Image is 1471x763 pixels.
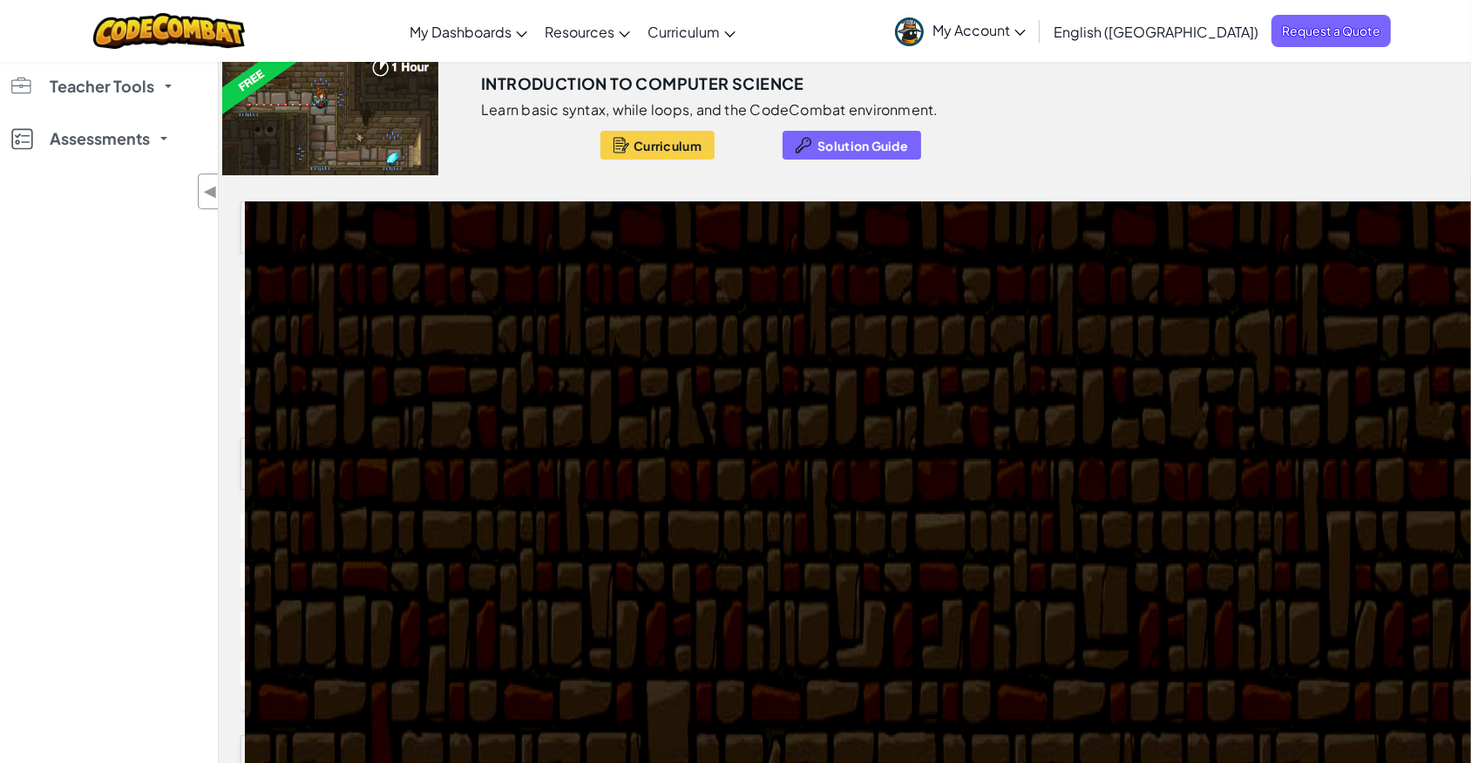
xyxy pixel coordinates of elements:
a: Request a Quote [1271,15,1391,47]
a: My Account [886,3,1034,58]
a: 5a. Practice Level: Illusory Interruption Distract the guards, then escape. Show Code Logo See Code [241,514,1141,539]
a: 9. Combo Challenge: Level: Sleep Hour Use all of your programming prowess to puzzle past peril! S... [241,685,1141,710]
a: 1. Level: Dungeons of [GEOGRAPHIC_DATA] Grab the gem and escape the dungeon—but don’t run into an... [241,254,1141,290]
a: Curriculum [639,8,744,55]
a: 3a. Practice Level: Kounter Kithwise Keep out of sight of the ogre patrol. Show Code Logo See Code [241,339,1141,364]
img: CodeCombat logo [93,13,246,49]
a: 3b. Practice Level: Crawlways of Kithgard Two hallways, one solution. Timing is of the essence. S... [241,364,1141,388]
span: Curriculum [647,23,720,41]
span: Curriculum [634,139,702,153]
span: My Dashboards [410,23,512,41]
span: My Account [932,21,1026,39]
h3: Introduction to Computer Science [481,71,804,97]
a: 4. Concept Challenge: Level: Careful Steps Basic movement commands. Show Code Logo See Code [241,388,1141,412]
a: 5. Level: Enemy Mine Tread carefully. Danger is afoot! Show Code Logo See Code [241,490,1141,514]
a: My Dashboards [401,8,536,55]
a: 8. Concept Challenge: Level: Dangerous Steps Use strings to defeat [PERSON_NAME]. Show Code Logo ... [241,661,1141,685]
a: 7. Level: True Names Learn an enemy's true name to defeat it. Show Code Logo See Code [241,588,1141,612]
a: 2. Level: Gems in the Deep Quickly collect the gems; you will need them. Show Code Logo See Code [241,290,1141,315]
a: 7b. Practice Level: The Raised Sword Learn to equip yourself for combat. Show Code Logo See Code [241,637,1141,661]
p: Learn basic syntax, while loops, and the CodeCombat environment. [481,101,939,119]
a: 7a. Practice Level: Favorable Odds Two ogres bar your passage out of the dungeon. Show Code Logo ... [241,612,1141,637]
a: 3. Level: Shadow Guard Evade the charging ogre to grab the gems and get to the other side safely.... [241,315,1141,339]
a: English ([GEOGRAPHIC_DATA]) [1045,8,1267,55]
span: English ([GEOGRAPHIC_DATA]) [1054,23,1258,41]
img: avatar [895,17,924,46]
button: Solution Guide [783,131,921,160]
span: Resources [545,23,614,41]
a: 5b. Practice Level: Forgetful Gemsmith There are gems scattered all over the dungeons in [GEOGRAP... [241,539,1141,563]
a: Resources [536,8,639,55]
span: Solution Guide [817,139,908,153]
span: Assessments [50,131,150,146]
button: Curriculum [600,131,715,160]
span: Teacher Tools [50,78,154,94]
span: ◀ [203,179,218,204]
a: 6. Concept Challenge: Level: Long Steps Using movement commands with arguments. Show Code Logo Se... [241,563,1141,588]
